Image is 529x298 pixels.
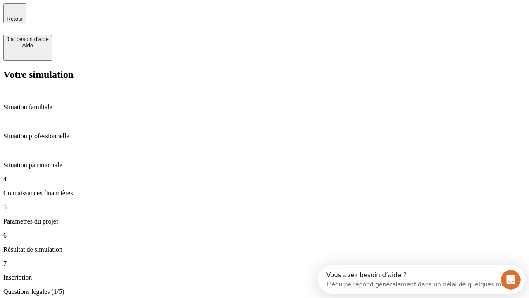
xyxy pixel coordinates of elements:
[318,265,525,294] iframe: Intercom live chat discovery launcher
[9,14,203,22] div: L’équipe répond généralement dans un délai de quelques minutes.
[3,3,26,23] button: Retour
[3,175,526,183] p: 4
[7,42,49,48] div: Aide
[3,260,526,267] p: 7
[3,161,526,169] p: Situation patrimoniale
[3,274,526,281] p: Inscription
[9,7,203,14] div: Vous avez besoin d’aide ?
[3,288,526,296] p: Questions légales (1/5)
[501,270,521,290] iframe: Intercom live chat
[3,218,526,225] p: Paramètres du projet
[3,35,52,61] button: J’ai besoin d'aideAide
[3,190,526,197] p: Connaissances financières
[3,204,526,211] p: 5
[7,36,49,42] div: J’ai besoin d'aide
[3,69,526,80] h2: Votre simulation
[7,16,23,22] span: Retour
[3,246,526,253] p: Résultat de simulation
[3,232,526,239] p: 6
[3,103,526,111] p: Situation familiale
[3,3,228,26] div: Ouvrir le Messenger Intercom
[3,132,526,140] p: Situation professionnelle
